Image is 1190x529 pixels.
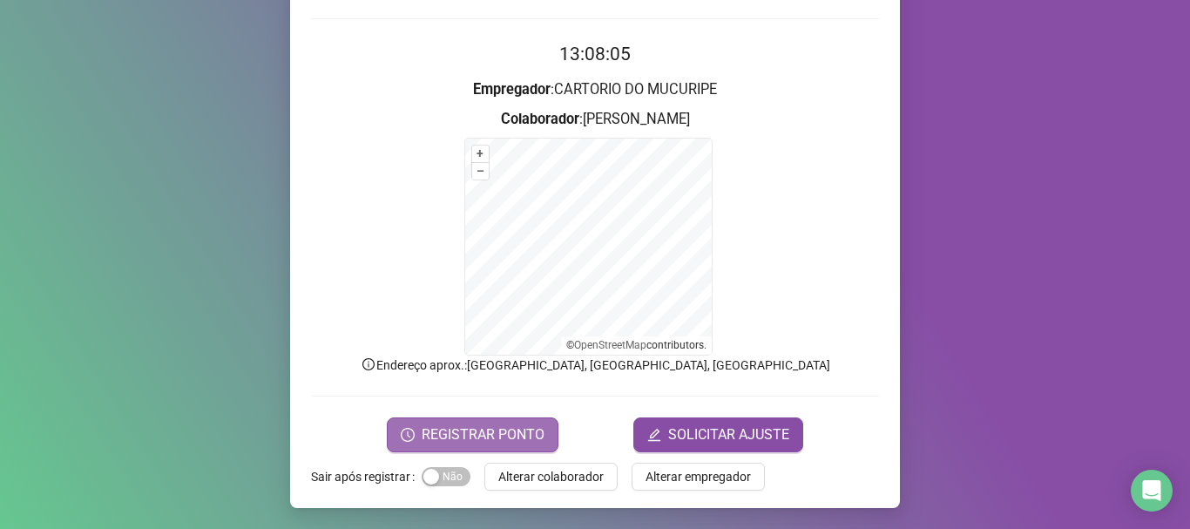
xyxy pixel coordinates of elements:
[647,428,661,442] span: edit
[574,339,646,351] a: OpenStreetMap
[401,428,415,442] span: clock-circle
[633,417,803,452] button: editSOLICITAR AJUSTE
[473,81,551,98] strong: Empregador
[311,463,422,491] label: Sair após registrar
[484,463,618,491] button: Alterar colaborador
[498,467,604,486] span: Alterar colaborador
[387,417,558,452] button: REGISTRAR PONTO
[566,339,707,351] li: © contributors.
[668,424,789,445] span: SOLICITAR AJUSTE
[361,356,376,372] span: info-circle
[1131,470,1173,512] div: Open Intercom Messenger
[422,424,544,445] span: REGISTRAR PONTO
[559,44,631,64] time: 13:08:05
[311,78,879,101] h3: : CARTORIO DO MUCURIPE
[472,163,489,180] button: –
[311,356,879,375] p: Endereço aprox. : [GEOGRAPHIC_DATA], [GEOGRAPHIC_DATA], [GEOGRAPHIC_DATA]
[632,463,765,491] button: Alterar empregador
[311,108,879,131] h3: : [PERSON_NAME]
[501,111,579,127] strong: Colaborador
[646,467,751,486] span: Alterar empregador
[472,146,489,162] button: +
